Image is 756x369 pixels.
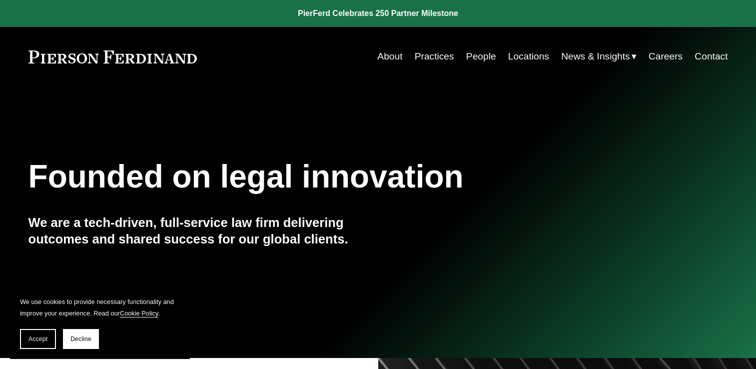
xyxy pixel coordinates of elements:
[466,47,496,66] a: People
[10,286,190,359] section: Cookie banner
[120,309,158,317] a: Cookie Policy
[649,47,683,66] a: Careers
[508,47,549,66] a: Locations
[20,329,56,349] button: Accept
[20,296,180,319] p: We use cookies to provide necessary functionality and improve your experience. Read our .
[415,47,454,66] a: Practices
[561,48,630,65] span: News & Insights
[28,214,378,247] h4: We are a tech-driven, full-service law firm delivering outcomes and shared success for our global...
[28,335,47,342] span: Accept
[561,47,637,66] a: folder dropdown
[695,47,728,66] a: Contact
[377,47,402,66] a: About
[70,335,91,342] span: Decline
[63,329,99,349] button: Decline
[28,158,612,195] h1: Founded on legal innovation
